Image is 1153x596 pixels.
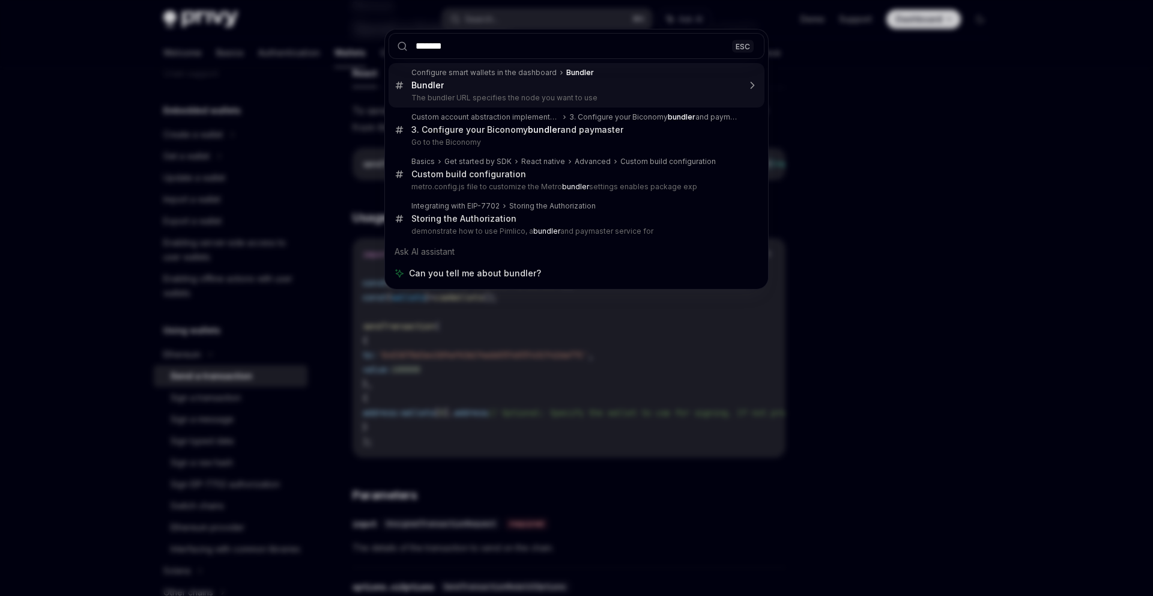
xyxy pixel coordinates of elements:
[533,227,560,236] b: bundler
[411,227,739,236] p: demonstrate how to use Pimlico, a and paymaster service for
[569,112,739,122] div: 3. Configure your Biconomy and paymaster
[411,68,557,78] div: Configure smart wallets in the dashboard
[411,124,623,135] div: 3. Configure your Biconomy and paymaster
[411,138,739,147] p: Go to the Biconomy
[411,201,500,211] div: Integrating with EIP-7702
[575,157,611,166] div: Advanced
[411,169,526,180] div: Custom build configuration
[566,68,594,77] b: Bundler
[411,157,435,166] div: Basics
[668,112,695,121] b: bundler
[620,157,716,166] div: Custom build configuration
[528,124,560,135] b: bundler
[411,182,739,192] p: metro.config.js file to customize the Metro settings enables package exp
[409,267,541,279] span: Can you tell me about bundler?
[411,80,444,90] b: Bundler
[732,40,754,52] div: ESC
[444,157,512,166] div: Get started by SDK
[411,112,560,122] div: Custom account abstraction implementation
[389,241,764,263] div: Ask AI assistant
[509,201,596,211] div: Storing the Authorization
[521,157,565,166] div: React native
[562,182,589,191] b: bundler
[411,213,516,224] div: Storing the Authorization
[411,93,739,103] p: The bundler URL specifies the node you want to use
